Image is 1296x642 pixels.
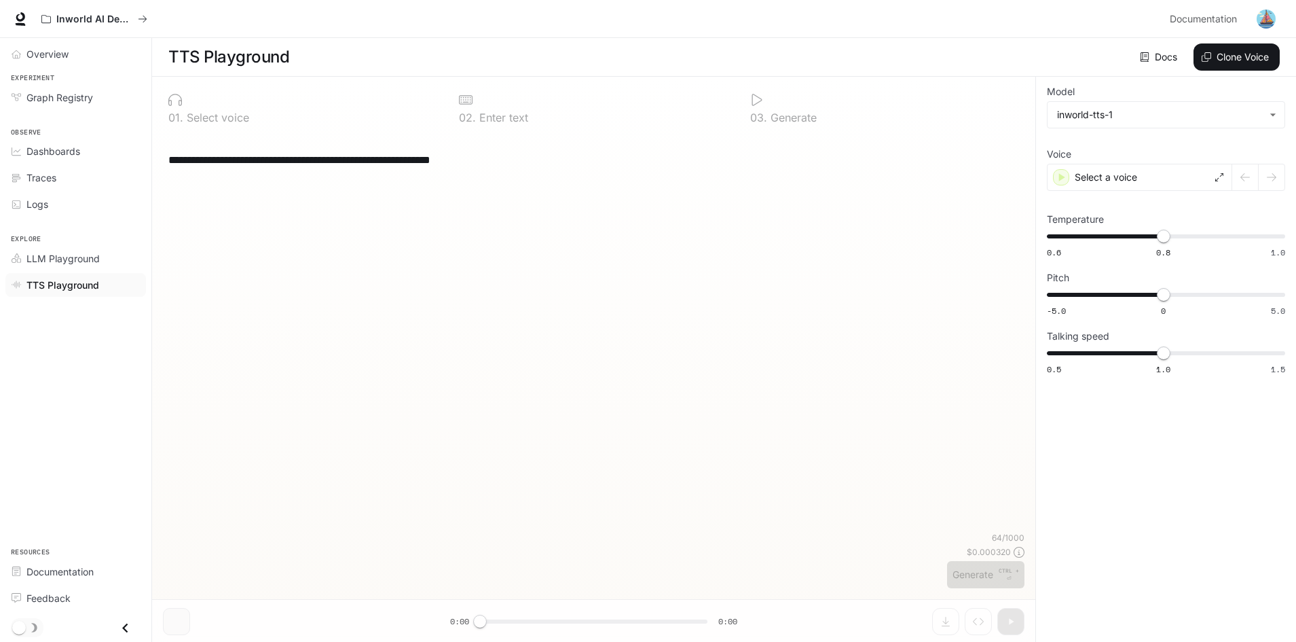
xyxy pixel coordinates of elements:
[5,166,146,190] a: Traces
[1156,363,1170,375] span: 1.0
[56,14,132,25] p: Inworld AI Demos
[767,112,817,123] p: Generate
[26,197,48,211] span: Logs
[1137,43,1183,71] a: Docs
[1047,305,1066,317] span: -5.0
[5,586,146,610] a: Feedback
[992,532,1024,543] p: 64 / 1000
[110,614,141,642] button: Close drawer
[1271,363,1285,375] span: 1.5
[26,278,99,292] span: TTS Playground
[459,112,476,123] p: 0 2 .
[5,139,146,163] a: Dashboards
[26,251,100,266] span: LLM Playground
[750,112,767,123] p: 0 3 .
[26,90,93,105] span: Graph Registry
[1047,247,1061,258] span: 0.6
[476,112,528,123] p: Enter text
[12,620,26,635] span: Dark mode toggle
[5,42,146,66] a: Overview
[1161,305,1166,317] span: 0
[26,47,69,61] span: Overview
[1253,5,1280,33] button: User avatar
[5,560,146,584] a: Documentation
[1047,87,1075,96] p: Model
[1047,215,1104,224] p: Temperature
[1047,273,1069,283] p: Pitch
[1257,10,1276,29] img: User avatar
[1057,108,1263,122] div: inworld-tts-1
[35,5,153,33] button: All workspaces
[5,247,146,270] a: LLM Playground
[1048,102,1284,128] div: inworld-tts-1
[26,591,71,605] span: Feedback
[168,43,289,71] h1: TTS Playground
[26,565,94,579] span: Documentation
[1156,247,1170,258] span: 0.8
[1271,305,1285,317] span: 5.0
[168,112,183,123] p: 0 1 .
[967,546,1011,558] p: $ 0.000320
[26,171,56,185] span: Traces
[1047,149,1071,159] p: Voice
[1170,11,1237,28] span: Documentation
[1047,363,1061,375] span: 0.5
[1075,171,1137,184] p: Select a voice
[1193,43,1280,71] button: Clone Voice
[5,273,146,297] a: TTS Playground
[1047,332,1109,341] p: Talking speed
[5,86,146,109] a: Graph Registry
[1271,247,1285,258] span: 1.0
[183,112,249,123] p: Select voice
[5,192,146,216] a: Logs
[26,144,80,158] span: Dashboards
[1164,5,1247,33] a: Documentation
